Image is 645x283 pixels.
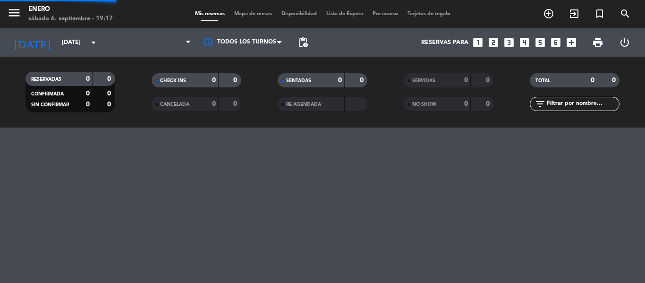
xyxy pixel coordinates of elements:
[212,101,216,107] strong: 0
[546,99,619,109] input: Filtrar por nombre...
[611,28,638,57] div: LOG OUT
[360,77,365,84] strong: 0
[229,11,277,17] span: Mapa de mesas
[368,11,403,17] span: Pre-acceso
[86,101,90,108] strong: 0
[322,11,368,17] span: Lista de Espera
[543,8,554,19] i: add_circle_outline
[503,36,515,49] i: looks_3
[233,77,239,84] strong: 0
[297,37,309,48] span: pending_actions
[612,77,618,84] strong: 0
[518,36,531,49] i: looks_4
[421,39,468,46] span: Reservas para
[7,6,21,20] i: menu
[569,8,580,19] i: exit_to_app
[88,37,99,48] i: arrow_drop_down
[286,102,321,107] span: RE AGENDADA
[620,8,631,19] i: search
[534,36,546,49] i: looks_5
[594,8,605,19] i: turned_in_not
[464,101,468,107] strong: 0
[190,11,229,17] span: Mis reservas
[212,77,216,84] strong: 0
[160,78,186,83] span: CHECK INS
[31,92,64,96] span: CONFIRMADA
[592,37,603,48] span: print
[233,101,239,107] strong: 0
[486,101,492,107] strong: 0
[286,78,311,83] span: SENTADAS
[28,5,113,14] div: Enero
[277,11,322,17] span: Disponibilidad
[107,90,113,97] strong: 0
[412,78,435,83] span: SERVIDAS
[403,11,455,17] span: Tarjetas de regalo
[31,103,69,107] span: SIN CONFIRMAR
[464,77,468,84] strong: 0
[7,32,57,53] i: [DATE]
[591,77,594,84] strong: 0
[472,36,484,49] i: looks_one
[7,6,21,23] button: menu
[338,77,342,84] strong: 0
[107,101,113,108] strong: 0
[550,36,562,49] i: looks_6
[619,37,630,48] i: power_settings_new
[28,14,113,24] div: sábado 6. septiembre - 19:17
[412,102,436,107] span: NO SHOW
[86,76,90,82] strong: 0
[86,90,90,97] strong: 0
[486,77,492,84] strong: 0
[535,78,550,83] span: TOTAL
[160,102,189,107] span: CANCELADA
[535,98,546,110] i: filter_list
[487,36,500,49] i: looks_two
[107,76,113,82] strong: 0
[31,77,61,82] span: RESERVADAS
[565,36,577,49] i: add_box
